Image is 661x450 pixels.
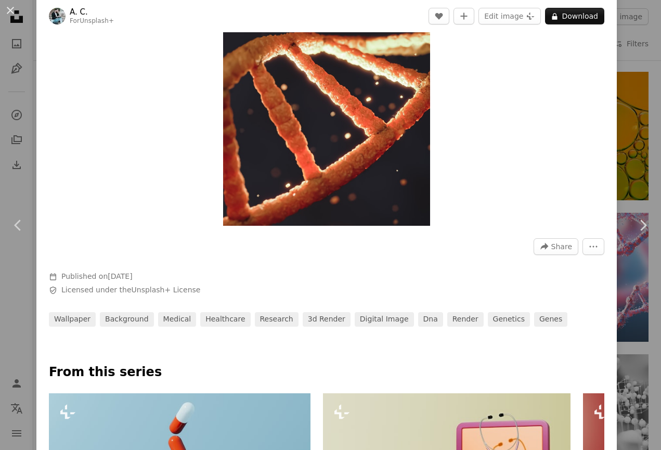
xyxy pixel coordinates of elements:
button: More Actions [582,238,604,255]
a: genetics [488,312,530,327]
a: healthcare [200,312,250,327]
a: genes [534,312,567,327]
a: background [100,312,154,327]
div: For [70,17,114,25]
a: render [447,312,484,327]
a: dna [418,312,443,327]
img: Go to A. C.'s profile [49,8,66,24]
button: Share this image [534,238,578,255]
a: digital image [355,312,414,327]
a: wallpaper [49,312,96,327]
time: December 9, 2022 at 4:31:31 PM GMT+5 [108,272,132,280]
p: From this series [49,364,604,381]
span: Published on [61,272,133,280]
span: Share [551,239,572,254]
a: 3d render [303,312,351,327]
button: Download [545,8,604,24]
button: Like [429,8,449,24]
a: A. C. [70,7,114,17]
a: research [255,312,299,327]
a: Next [625,175,661,275]
a: Unsplash+ License [132,286,201,294]
a: Unsplash+ [80,17,114,24]
button: Edit image [478,8,541,24]
span: Licensed under the [61,285,200,295]
button: Add to Collection [453,8,474,24]
a: medical [158,312,197,327]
